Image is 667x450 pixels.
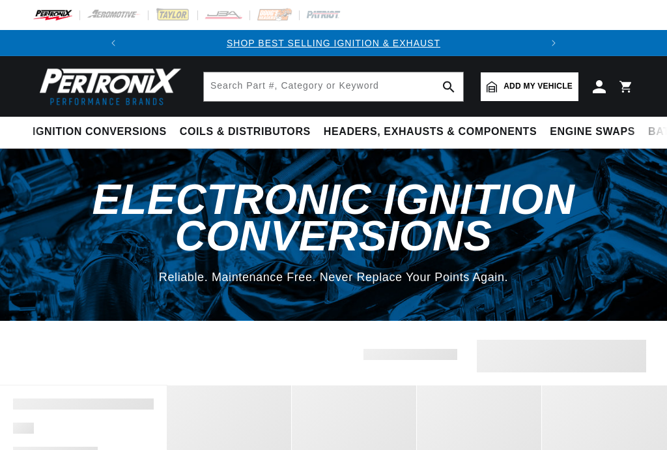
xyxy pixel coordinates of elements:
span: Ignition Conversions [33,125,167,139]
summary: Ignition Conversions [33,117,173,147]
input: Search Part #, Category or Keyword [204,72,463,101]
img: Pertronix [33,64,182,109]
span: Electronic Ignition Conversions [92,175,575,259]
span: Coils & Distributors [180,125,311,139]
summary: Engine Swaps [543,117,642,147]
a: SHOP BEST SELLING IGNITION & EXHAUST [227,38,440,48]
div: Announcement [126,36,541,50]
button: Translation missing: en.sections.announcements.previous_announcement [100,30,126,56]
span: Headers, Exhausts & Components [324,125,537,139]
span: Engine Swaps [550,125,635,139]
button: Translation missing: en.sections.announcements.next_announcement [541,30,567,56]
a: Add my vehicle [481,72,578,101]
button: search button [434,72,463,101]
span: Add my vehicle [504,80,573,93]
summary: Coils & Distributors [173,117,317,147]
div: 1 of 2 [126,36,541,50]
span: Reliable. Maintenance Free. Never Replace Your Points Again. [159,271,508,284]
summary: Headers, Exhausts & Components [317,117,543,147]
